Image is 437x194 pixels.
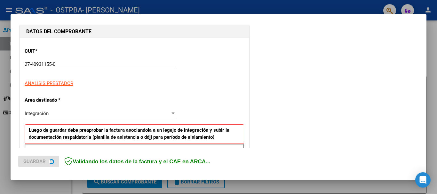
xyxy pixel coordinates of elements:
[64,159,210,165] span: Validando los datos de la factura y el CAE en ARCA...
[25,81,73,86] span: ANALISIS PRESTADOR
[26,28,91,35] strong: DATOS DEL COMPROBANTE
[18,156,59,167] button: Guardar
[23,159,46,164] span: Guardar
[25,97,91,104] p: Area destinado *
[25,111,49,116] span: Integración
[25,48,91,55] p: CUIT
[415,172,431,188] div: Open Intercom Messenger
[29,127,229,140] strong: Luego de guardar debe preaprobar la factura asociandola a un legajo de integración y subir la doc...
